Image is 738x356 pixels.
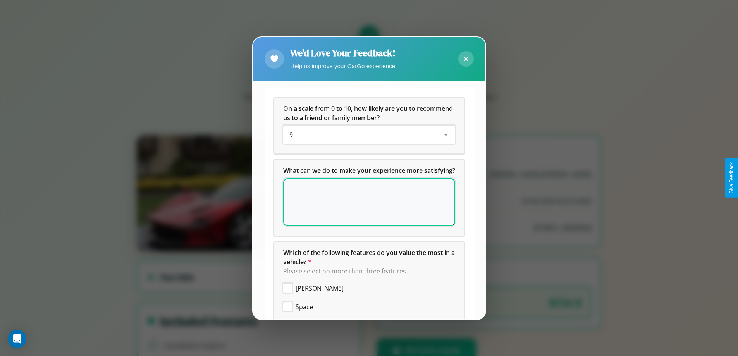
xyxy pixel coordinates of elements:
[290,46,396,59] h2: We'd Love Your Feedback!
[283,248,456,266] span: Which of the following features do you value the most in a vehicle?
[283,267,408,275] span: Please select no more than three features.
[283,104,454,122] span: On a scale from 0 to 10, how likely are you to recommend us to a friend or family member?
[296,302,313,311] span: Space
[296,284,344,293] span: [PERSON_NAME]
[290,61,396,71] p: Help us improve your CarGo experience
[283,126,455,144] div: On a scale from 0 to 10, how likely are you to recommend us to a friend or family member?
[729,162,734,194] div: Give Feedback
[8,330,26,348] div: Open Intercom Messenger
[283,166,455,175] span: What can we do to make your experience more satisfying?
[283,104,455,122] h5: On a scale from 0 to 10, how likely are you to recommend us to a friend or family member?
[289,131,293,139] span: 9
[274,98,464,153] div: On a scale from 0 to 10, how likely are you to recommend us to a friend or family member?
